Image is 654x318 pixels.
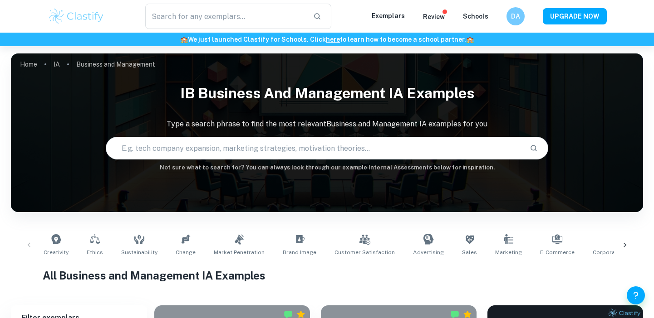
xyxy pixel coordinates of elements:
a: IA [54,58,60,71]
h1: All Business and Management IA Examples [43,267,612,284]
span: 🏫 [180,36,188,43]
img: Clastify logo [48,7,105,25]
span: Sales [462,248,477,256]
span: Advertising [413,248,444,256]
span: Market Penetration [214,248,265,256]
a: here [326,36,340,43]
h1: IB Business and Management IA examples [11,79,643,108]
p: Exemplars [372,11,405,21]
h6: DA [510,11,521,21]
span: Corporate Profitability [593,248,653,256]
span: Ethics [87,248,103,256]
a: Home [20,58,37,71]
span: Creativity [44,248,69,256]
input: Search for any exemplars... [145,4,306,29]
button: UPGRADE NOW [543,8,607,24]
p: Business and Management [76,59,155,69]
span: E-commerce [540,248,575,256]
a: Schools [463,13,488,20]
button: Help and Feedback [627,286,645,304]
span: Marketing [495,248,522,256]
h6: We just launched Clastify for Schools. Click to learn how to become a school partner. [2,34,652,44]
input: E.g. tech company expansion, marketing strategies, motivation theories... [106,135,522,161]
span: Change [176,248,196,256]
p: Type a search phrase to find the most relevant Business and Management IA examples for you [11,119,643,130]
h6: Not sure what to search for? You can always look through our example Internal Assessments below f... [11,163,643,172]
span: Brand Image [283,248,316,256]
button: Search [526,140,541,156]
span: 🏫 [466,36,474,43]
span: Sustainability [121,248,157,256]
span: Customer Satisfaction [334,248,395,256]
button: DA [506,7,525,25]
p: Review [423,12,445,22]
